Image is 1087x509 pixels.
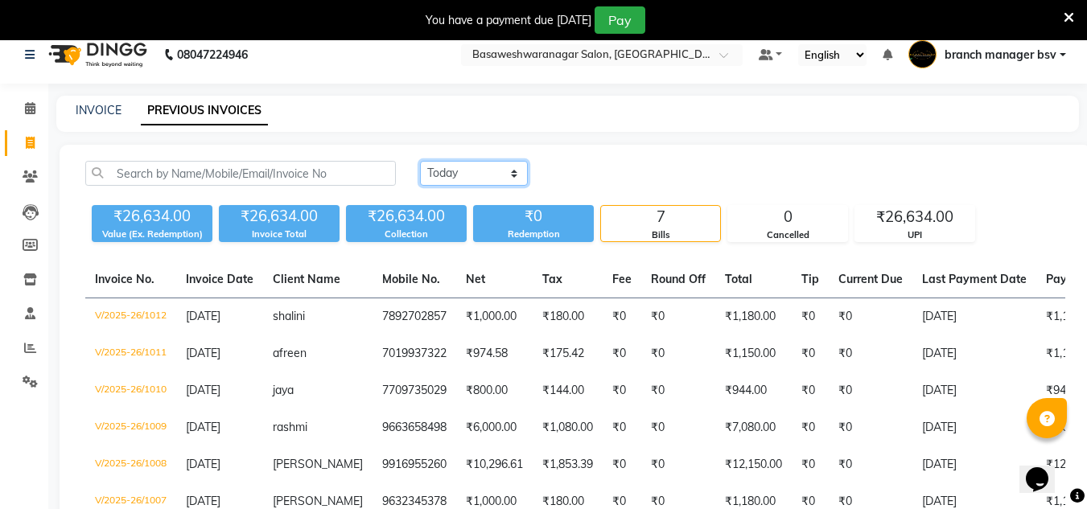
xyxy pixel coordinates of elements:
[801,272,819,286] span: Tip
[715,335,792,372] td: ₹1,150.00
[273,457,363,471] span: [PERSON_NAME]
[838,272,903,286] span: Current Due
[473,205,594,228] div: ₹0
[373,298,456,336] td: 7892702857
[92,205,212,228] div: ₹26,634.00
[792,298,829,336] td: ₹0
[186,494,220,508] span: [DATE]
[603,335,641,372] td: ₹0
[186,383,220,397] span: [DATE]
[829,372,912,409] td: ₹0
[85,446,176,483] td: V/2025-26/1008
[792,335,829,372] td: ₹0
[912,372,1036,409] td: [DATE]
[186,309,220,323] span: [DATE]
[603,298,641,336] td: ₹0
[273,420,307,434] span: rashmi
[533,335,603,372] td: ₹175.42
[603,409,641,446] td: ₹0
[715,446,792,483] td: ₹12,150.00
[603,446,641,483] td: ₹0
[945,47,1056,64] span: branch manager bsv
[641,372,715,409] td: ₹0
[456,298,533,336] td: ₹1,000.00
[829,409,912,446] td: ₹0
[382,272,440,286] span: Mobile No.
[273,346,307,360] span: afreen
[603,372,641,409] td: ₹0
[912,335,1036,372] td: [DATE]
[273,494,363,508] span: [PERSON_NAME]
[373,335,456,372] td: 7019937322
[456,372,533,409] td: ₹800.00
[76,103,121,117] a: INVOICE
[373,372,456,409] td: 7709735029
[829,298,912,336] td: ₹0
[85,409,176,446] td: V/2025-26/1009
[92,228,212,241] div: Value (Ex. Redemption)
[95,272,154,286] span: Invoice No.
[373,409,456,446] td: 9663658498
[219,228,340,241] div: Invoice Total
[725,272,752,286] span: Total
[466,272,485,286] span: Net
[922,272,1027,286] span: Last Payment Date
[912,446,1036,483] td: [DATE]
[641,335,715,372] td: ₹0
[85,298,176,336] td: V/2025-26/1012
[612,272,632,286] span: Fee
[533,446,603,483] td: ₹1,853.39
[715,298,792,336] td: ₹1,180.00
[542,272,562,286] span: Tax
[715,372,792,409] td: ₹944.00
[533,409,603,446] td: ₹1,080.00
[41,32,151,77] img: logo
[346,228,467,241] div: Collection
[651,272,706,286] span: Round Off
[273,383,294,397] span: jaya
[912,298,1036,336] td: [DATE]
[641,446,715,483] td: ₹0
[473,228,594,241] div: Redemption
[855,228,974,242] div: UPI
[85,372,176,409] td: V/2025-26/1010
[601,228,720,242] div: Bills
[829,446,912,483] td: ₹0
[456,335,533,372] td: ₹974.58
[912,409,1036,446] td: [DATE]
[601,206,720,228] div: 7
[273,272,340,286] span: Client Name
[829,335,912,372] td: ₹0
[186,272,253,286] span: Invoice Date
[186,457,220,471] span: [DATE]
[186,420,220,434] span: [DATE]
[85,161,396,186] input: Search by Name/Mobile/Email/Invoice No
[373,446,456,483] td: 9916955260
[85,335,176,372] td: V/2025-26/1011
[792,372,829,409] td: ₹0
[715,409,792,446] td: ₹7,080.00
[273,309,305,323] span: shalini
[533,372,603,409] td: ₹144.00
[908,40,937,68] img: branch manager bsv
[792,409,829,446] td: ₹0
[533,298,603,336] td: ₹180.00
[1019,445,1071,493] iframe: chat widget
[219,205,340,228] div: ₹26,634.00
[177,32,248,77] b: 08047224946
[595,6,645,34] button: Pay
[346,205,467,228] div: ₹26,634.00
[456,446,533,483] td: ₹10,296.61
[855,206,974,228] div: ₹26,634.00
[728,206,847,228] div: 0
[728,228,847,242] div: Cancelled
[456,409,533,446] td: ₹6,000.00
[426,12,591,29] div: You have a payment due [DATE]
[141,96,268,125] a: PREVIOUS INVOICES
[641,298,715,336] td: ₹0
[792,446,829,483] td: ₹0
[186,346,220,360] span: [DATE]
[641,409,715,446] td: ₹0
